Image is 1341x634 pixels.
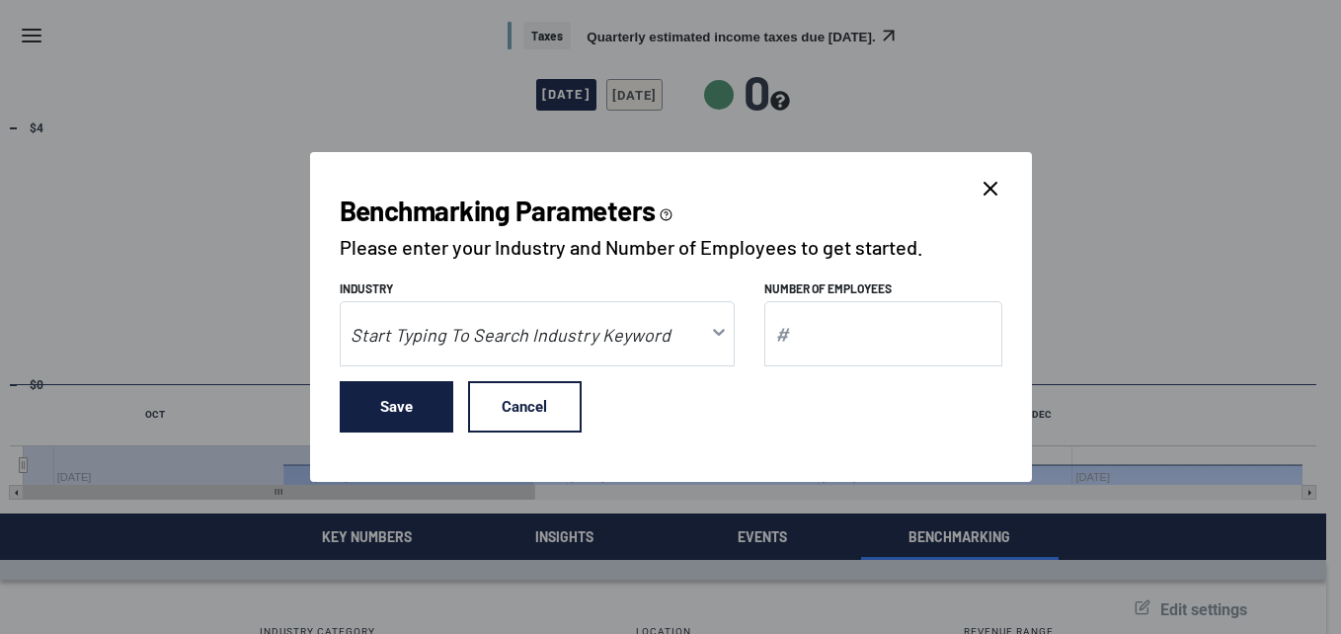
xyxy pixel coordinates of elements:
span: Benchmarking Parameters [340,194,656,227]
div: Please enter your Industry and Number of Employees to get started. [340,233,1002,261]
button: Cancel [468,381,582,433]
input: # [764,301,1002,366]
button: Save [340,381,453,433]
input: Start typing to search industry keyword [341,312,704,356]
button: toggle menu [709,312,729,356]
label: Number of Employees [764,280,1002,297]
label: Industry [340,280,735,297]
button: close dialog [979,177,1002,193]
